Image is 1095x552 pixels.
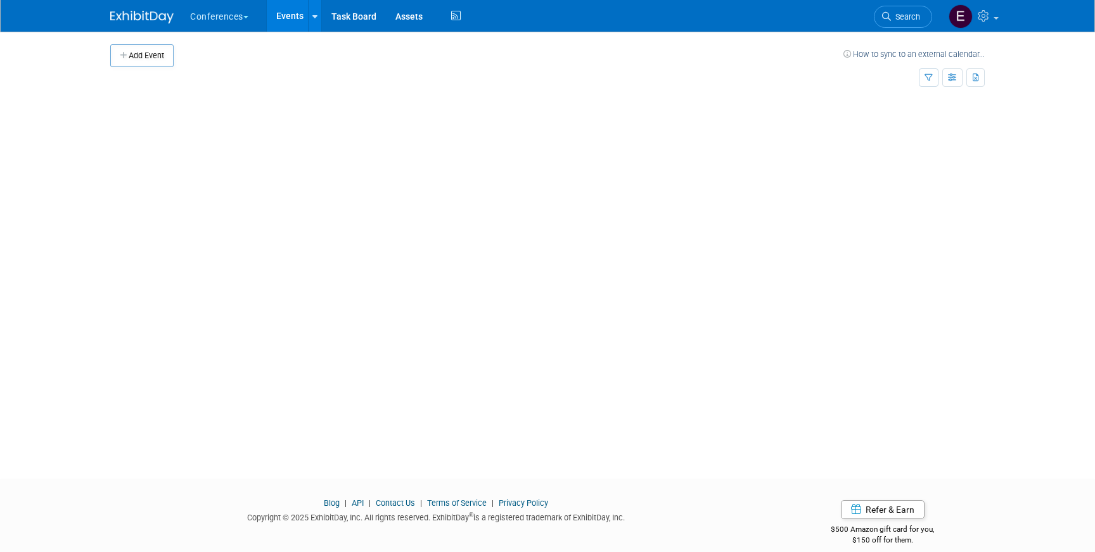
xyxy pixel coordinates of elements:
span: Search [891,12,920,22]
button: Add Event [110,44,174,67]
div: $500 Amazon gift card for you, [781,516,985,545]
div: Copyright © 2025 ExhibitDay, Inc. All rights reserved. ExhibitDay is a registered trademark of Ex... [110,509,762,524]
a: Terms of Service [427,498,487,508]
a: Blog [324,498,340,508]
a: Contact Us [376,498,415,508]
sup: ® [469,511,473,518]
span: | [342,498,350,508]
a: API [352,498,364,508]
a: Refer & Earn [841,500,925,519]
a: Privacy Policy [499,498,548,508]
span: | [417,498,425,508]
a: How to sync to an external calendar... [843,49,985,59]
img: Erin Anderson [949,4,973,28]
span: | [366,498,374,508]
div: $150 off for them. [781,535,985,546]
a: Search [874,6,932,28]
img: ExhibitDay [110,11,174,23]
span: | [489,498,497,508]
